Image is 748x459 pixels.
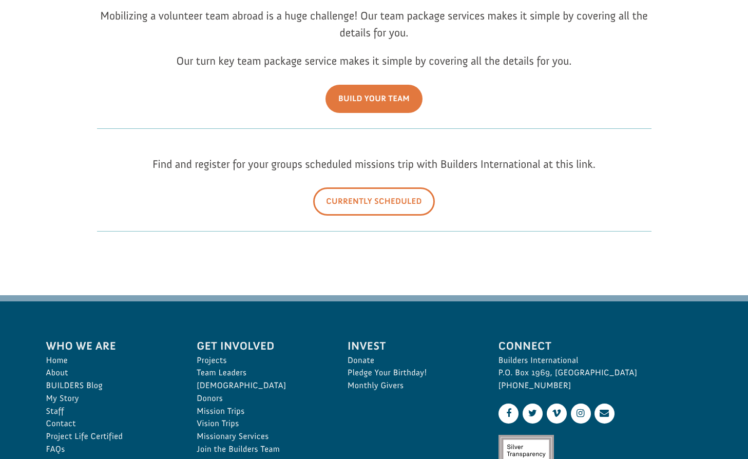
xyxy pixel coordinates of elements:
a: Instagram [571,404,591,424]
a: Home [46,354,175,367]
a: FAQs [46,443,175,456]
a: Mission Trips [197,405,325,418]
div: [DEMOGRAPHIC_DATA]-Grand Blanc donated $100 [18,10,141,31]
a: [DEMOGRAPHIC_DATA] [197,379,325,392]
a: Contact Us [594,404,615,424]
a: Team Leaders [197,367,325,379]
a: Currently Scheduled [313,187,435,216]
div: to [18,32,141,39]
img: emoji heart [99,22,107,30]
a: Vision Trips [197,417,325,430]
span: Invest [348,337,476,354]
span: Our turn key team package service makes it simple by covering all the details for you. [176,54,571,68]
strong: Children's Initiatives [24,31,83,39]
a: BUILDERS Blog [46,379,175,392]
a: Monthly Givers [348,379,476,392]
span: Get Involved [197,337,325,354]
a: About [46,367,175,379]
a: Project Life Certified [46,430,175,443]
span: Who We Are [46,337,175,354]
a: Projects [197,354,325,367]
a: Staff [46,405,175,418]
a: Donate [348,354,476,367]
button: Donate [145,21,191,39]
a: Donors [197,392,325,405]
a: Missionary Services [197,430,325,443]
a: Facebook [498,404,519,424]
span: Grand Blanc , [GEOGRAPHIC_DATA] [28,41,124,48]
p: Builders International P.O. Box 1969, [GEOGRAPHIC_DATA] [PHONE_NUMBER] [498,354,702,392]
a: Vimeo [547,404,567,424]
a: Pledge Your Birthday! [348,367,476,379]
span: Find and register for your groups scheduled missions trip with Builders International at this link. [152,157,596,171]
span: Connect [498,337,702,354]
a: My Story [46,392,175,405]
img: US.png [18,41,26,48]
span: Mobilizing a volunteer team abroad is a huge challenge! Our team package services makes it simple... [100,9,648,40]
a: Contact [46,417,175,430]
a: Join the Builders Team [197,443,325,456]
a: Build Your Team [325,85,423,113]
a: Twitter [523,404,543,424]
